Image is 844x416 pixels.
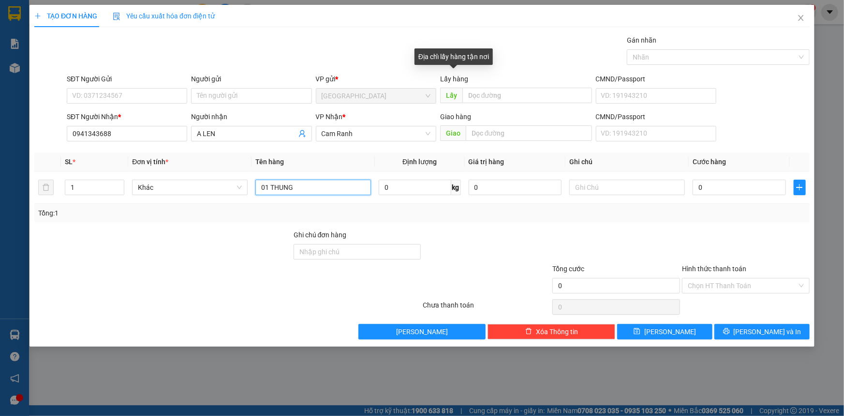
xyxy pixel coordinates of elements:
[714,324,810,339] button: printer[PERSON_NAME] và In
[402,158,437,166] span: Định lượng
[294,231,347,239] label: Ghi chú đơn hàng
[316,74,436,84] div: VP gửi
[440,75,468,83] span: Lấy hàng
[617,324,712,339] button: save[PERSON_NAME]
[682,265,746,273] label: Hình thức thanh toán
[322,126,430,141] span: Cam Ranh
[634,328,640,336] span: save
[316,113,343,121] span: VP Nhận
[38,180,54,195] button: delete
[422,300,552,317] div: Chưa thanh toán
[67,111,187,122] div: SĐT Người Nhận
[794,184,805,191] span: plus
[451,180,461,195] span: kg
[34,13,41,19] span: plus
[322,89,430,103] span: Sài Gòn
[797,14,805,22] span: close
[298,130,306,138] span: user-add
[525,328,532,336] span: delete
[113,13,120,20] img: icon
[113,12,215,20] span: Yêu cầu xuất hóa đơn điện tử
[644,326,696,337] span: [PERSON_NAME]
[38,208,326,218] div: Tổng: 1
[67,74,187,84] div: SĐT Người Gửi
[440,88,462,103] span: Lấy
[440,125,466,141] span: Giao
[138,180,242,195] span: Khác
[466,125,592,141] input: Dọc đường
[294,244,421,260] input: Ghi chú đơn hàng
[565,153,689,171] th: Ghi chú
[596,111,716,122] div: CMND/Passport
[569,180,685,195] input: Ghi Chú
[462,88,592,103] input: Dọc đường
[415,48,493,65] div: Địa chỉ lấy hàng tận nơi
[358,324,486,339] button: [PERSON_NAME]
[191,74,311,84] div: Người gửi
[794,180,806,195] button: plus
[787,5,814,32] button: Close
[723,328,730,336] span: printer
[596,74,716,84] div: CMND/Passport
[536,326,578,337] span: Xóa Thông tin
[396,326,448,337] span: [PERSON_NAME]
[552,265,584,273] span: Tổng cước
[34,12,97,20] span: TẠO ĐƠN HÀNG
[693,158,726,166] span: Cước hàng
[469,158,504,166] span: Giá trị hàng
[65,158,73,166] span: SL
[440,113,471,121] span: Giao hàng
[255,158,284,166] span: Tên hàng
[488,324,615,339] button: deleteXóa Thông tin
[132,158,168,166] span: Đơn vị tính
[734,326,801,337] span: [PERSON_NAME] và In
[255,180,371,195] input: VD: Bàn, Ghế
[627,36,656,44] label: Gán nhãn
[469,180,562,195] input: 0
[191,111,311,122] div: Người nhận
